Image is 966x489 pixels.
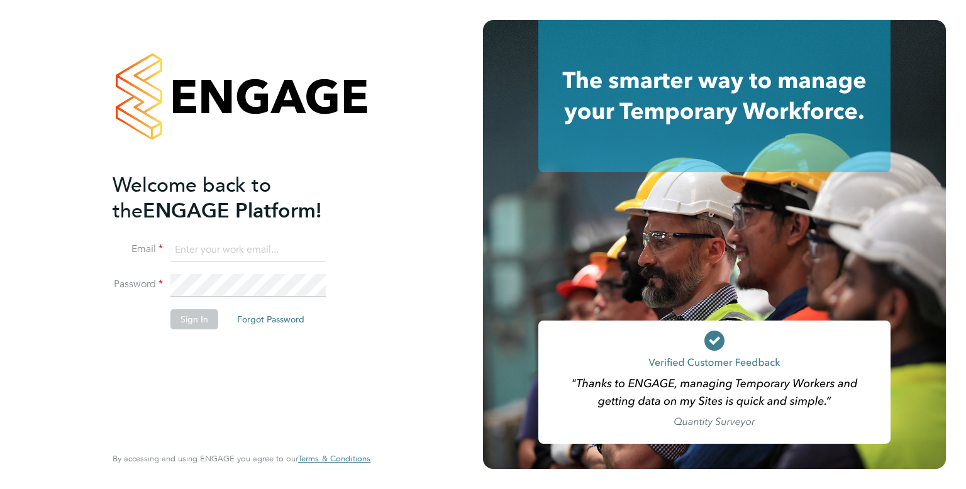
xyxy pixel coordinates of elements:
[298,454,370,464] a: Terms & Conditions
[170,239,326,261] input: Enter your work email...
[113,173,271,223] span: Welcome back to the
[227,309,314,329] button: Forgot Password
[113,278,163,291] label: Password
[113,172,358,224] h2: ENGAGE Platform!
[113,243,163,256] label: Email
[170,309,218,329] button: Sign In
[113,453,370,464] span: By accessing and using ENGAGE you agree to our
[298,453,370,464] span: Terms & Conditions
